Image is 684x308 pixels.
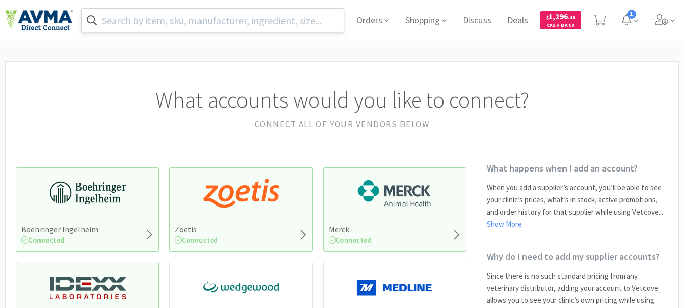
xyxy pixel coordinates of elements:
[568,14,575,21] span: . 48
[82,9,344,32] input: Search by item, sku, manufacturer, ingredient, size...
[459,16,495,25] a: Discuss
[5,10,73,31] img: e4e33dab9f054f5782a47901c742baa9_102.png
[203,272,279,303] img: e40baf8987b14801afb1611fffac9ca4_8.png
[16,82,668,118] h1: What accounts would you like to connect?
[21,235,65,245] span: Connected
[540,7,581,34] a: $1,296.48Cash Back
[627,10,636,19] span: 1
[487,182,668,230] p: When you add a supplier’s account, you’ll be able to see your clinic’s prices, what’s in stock, a...
[356,272,432,303] img: a646391c64b94eb2892348a965bf03f3_134.png
[203,178,279,209] img: a673e5ab4e5e497494167fe422e9a3ab.png
[487,162,668,174] h2: What happens when I add an account?
[21,224,98,235] h5: Boehringer Ingelheim
[503,16,532,25] a: Deals
[356,178,432,209] img: 6d7abf38e3b8462597f4a2f88dede81e_176.png
[50,178,126,209] img: 730db3968b864e76bcafd0174db25112_22.png
[329,235,372,245] span: Connected
[546,14,549,21] span: $
[329,224,372,235] h5: Merck
[175,224,218,235] h5: Zoetis
[487,219,522,229] a: Show More
[175,235,218,245] span: Connected
[50,272,126,303] img: 13250b0087d44d67bb1668360c5632f9_13.png
[16,118,668,131] h2: Connect all of your vendors below
[546,12,575,21] span: 1,296
[546,23,575,29] span: Cash Back
[487,251,668,262] h2: Why do I need to add my supplier accounts?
